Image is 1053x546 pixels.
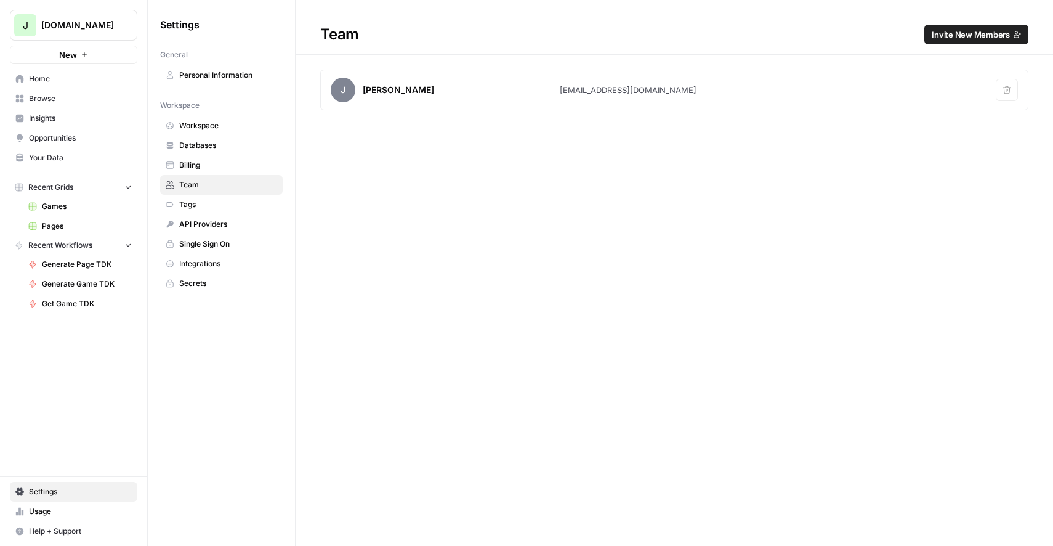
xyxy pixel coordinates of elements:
span: Help + Support [29,526,132,537]
span: API Providers [179,219,277,230]
a: Browse [10,89,137,108]
a: Get Game TDK [23,294,137,314]
a: Games [23,197,137,216]
a: Pages [23,216,137,236]
span: Usage [29,506,132,517]
a: Usage [10,502,137,521]
a: Generate Game TDK [23,274,137,294]
span: Integrations [179,258,277,269]
span: Generate Page TDK [42,259,132,270]
span: J [23,18,28,33]
a: Your Data [10,148,137,168]
a: Generate Page TDK [23,255,137,274]
span: Browse [29,93,132,104]
span: Home [29,73,132,84]
span: Pages [42,221,132,232]
a: Billing [160,155,283,175]
a: Personal Information [160,65,283,85]
div: [PERSON_NAME] [363,84,434,96]
a: Single Sign On [160,234,283,254]
span: Insights [29,113,132,124]
button: Recent Workflows [10,236,137,255]
span: [DOMAIN_NAME] [41,19,116,31]
span: Team [179,179,277,190]
a: Secrets [160,274,283,293]
a: Tags [160,195,283,214]
span: Get Game TDK [42,298,132,309]
span: Workspace [179,120,277,131]
a: Opportunities [10,128,137,148]
span: Single Sign On [179,238,277,250]
div: Team [296,25,1053,44]
button: Workspace: JB.COM [10,10,137,41]
a: Team [160,175,283,195]
span: Databases [179,140,277,151]
span: Opportunities [29,132,132,144]
a: Workspace [160,116,283,136]
span: Workspace [160,100,200,111]
button: Help + Support [10,521,137,541]
span: Generate Game TDK [42,279,132,290]
a: Home [10,69,137,89]
button: New [10,46,137,64]
span: J [331,78,355,102]
span: Recent Workflows [28,240,92,251]
a: API Providers [160,214,283,234]
button: Invite New Members [924,25,1028,44]
span: Games [42,201,132,212]
a: Settings [10,482,137,502]
span: Personal Information [179,70,277,81]
a: Databases [160,136,283,155]
span: New [59,49,77,61]
span: Billing [179,160,277,171]
span: Settings [29,486,132,497]
div: [EMAIL_ADDRESS][DOMAIN_NAME] [560,84,696,96]
span: Secrets [179,278,277,289]
span: General [160,49,188,60]
span: Your Data [29,152,132,163]
a: Insights [10,108,137,128]
a: Integrations [160,254,283,274]
span: Tags [179,199,277,210]
button: Recent Grids [10,178,137,197]
span: Recent Grids [28,182,73,193]
span: Settings [160,17,200,32]
span: Invite New Members [932,28,1010,41]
